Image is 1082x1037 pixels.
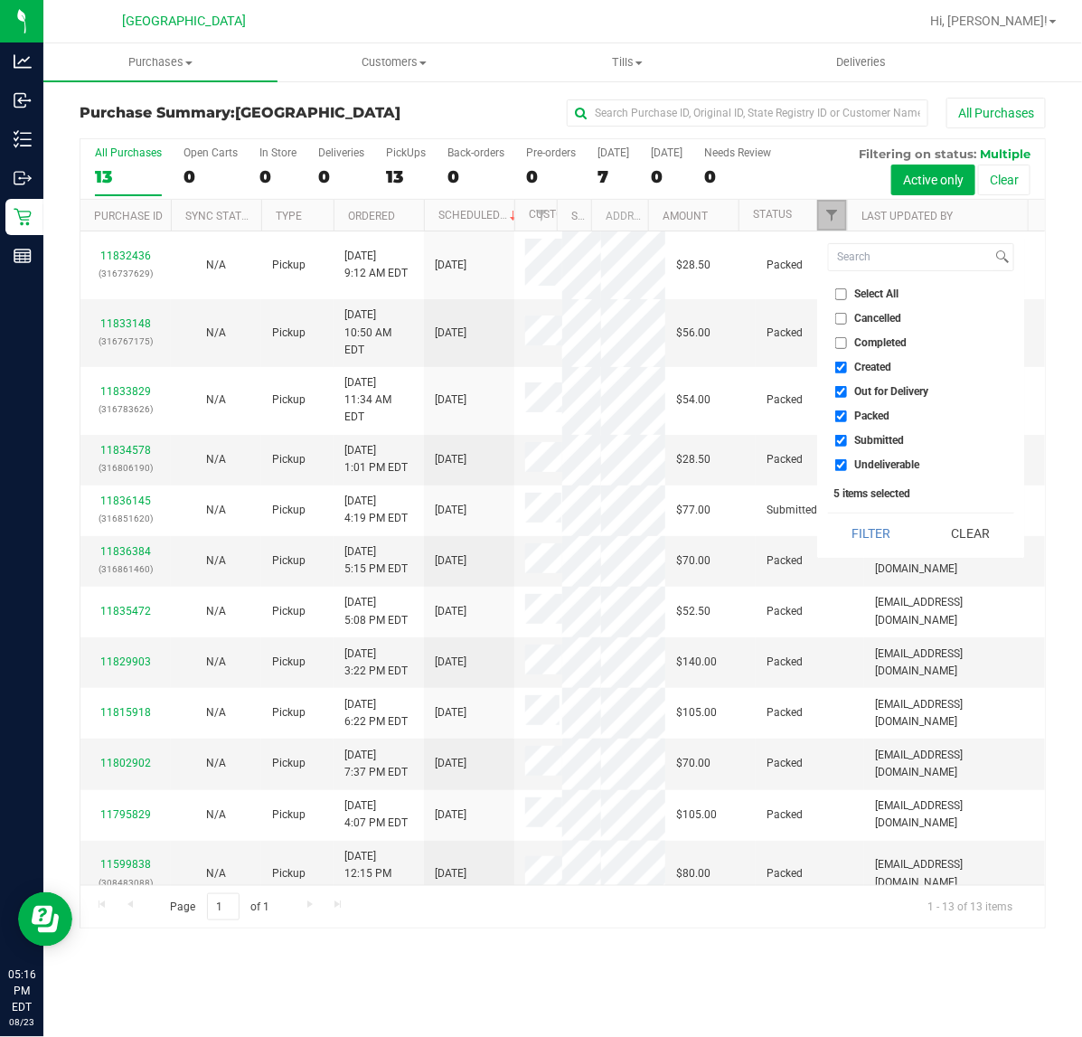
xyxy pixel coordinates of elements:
span: [DATE] [435,755,466,772]
span: [DATE] 11:34 AM EDT [344,374,413,427]
a: 11836384 [100,545,151,558]
span: 1 - 13 of 13 items [913,893,1027,920]
span: Packed [767,391,803,409]
th: Address [591,200,648,231]
inline-svg: Analytics [14,52,32,71]
inline-svg: Reports [14,247,32,265]
div: In Store [259,146,296,159]
a: 11802902 [100,757,151,769]
span: Multiple [980,146,1030,161]
button: N/A [206,451,226,468]
span: Not Applicable [206,867,226,880]
span: Not Applicable [206,655,226,668]
button: N/A [206,552,226,570]
span: [EMAIL_ADDRESS][DOMAIN_NAME] [875,747,1034,781]
inline-svg: Retail [14,208,32,226]
a: State Registry ID [572,210,667,222]
span: Not Applicable [206,605,226,617]
input: 1 [207,893,240,921]
span: Not Applicable [206,504,226,516]
span: [DATE] [435,502,466,519]
span: Purchases [43,54,278,71]
span: Submitted [855,435,905,446]
p: 05:16 PM EDT [8,966,35,1015]
span: $28.50 [676,451,710,468]
span: Customers [278,54,511,71]
input: Search Purchase ID, Original ID, State Registry ID or Customer Name... [567,99,928,127]
a: Status [753,208,792,221]
span: Not Applicable [206,259,226,271]
span: Pickup [272,552,306,570]
a: 11795829 [100,808,151,821]
span: Deliveries [812,54,910,71]
span: Not Applicable [206,706,226,719]
button: N/A [206,865,226,882]
a: 11835472 [100,605,151,617]
span: Packed [767,257,803,274]
span: Pickup [272,257,306,274]
a: 11599838 [100,858,151,871]
a: Last Updated By [861,210,953,222]
span: [EMAIL_ADDRESS][DOMAIN_NAME] [875,594,1034,628]
a: Purchases [43,43,278,81]
span: Pickup [272,865,306,882]
a: Ordered [348,210,395,222]
div: Pre-orders [526,146,576,159]
button: N/A [206,704,226,721]
span: [DATE] 4:19 PM EDT [344,493,408,527]
span: Pickup [272,391,306,409]
span: [DATE] 6:22 PM EDT [344,696,408,731]
a: Sync Status [185,210,255,222]
span: $105.00 [676,704,717,721]
span: [EMAIL_ADDRESS][DOMAIN_NAME] [875,696,1034,731]
input: Created [835,362,847,373]
inline-svg: Outbound [14,169,32,187]
span: Hi, [PERSON_NAME]! [930,14,1048,28]
span: Tills [512,54,744,71]
button: Clear [927,514,1014,553]
p: (308483088) [91,874,160,891]
button: N/A [206,755,226,772]
div: Back-orders [447,146,504,159]
span: Out for Delivery [855,386,929,397]
span: [GEOGRAPHIC_DATA] [123,14,247,29]
span: [DATE] [435,451,466,468]
button: N/A [206,257,226,274]
div: Needs Review [704,146,771,159]
a: Deliveries [745,43,979,81]
span: [DATE] [435,325,466,342]
span: Submitted [767,502,817,519]
span: [DATE] 3:22 PM EDT [344,646,408,680]
a: 11834578 [100,444,151,457]
span: $77.00 [676,502,710,519]
a: 11832436 [100,250,151,262]
span: Page of 1 [155,893,285,921]
button: N/A [206,654,226,671]
span: Pickup [272,325,306,342]
a: Amount [663,210,708,222]
inline-svg: Inbound [14,91,32,109]
span: Pickup [272,654,306,671]
div: 7 [597,166,629,187]
input: Completed [835,337,847,349]
button: Clear [978,165,1030,195]
span: $70.00 [676,755,710,772]
span: Packed [767,552,803,570]
p: 08/23 [8,1015,35,1029]
span: Packed [767,325,803,342]
p: (316767175) [91,333,160,350]
p: (316783626) [91,401,160,418]
span: [DATE] [435,391,466,409]
input: Search [829,244,993,270]
span: Not Applicable [206,554,226,567]
span: [DATE] 9:12 AM EDT [344,248,408,282]
span: [EMAIL_ADDRESS][DOMAIN_NAME] [875,646,1034,680]
span: Packed [767,704,803,721]
div: 13 [386,166,426,187]
div: Deliveries [318,146,364,159]
span: [DATE] 5:08 PM EDT [344,594,408,628]
a: 11815918 [100,706,151,719]
span: $28.50 [676,257,710,274]
p: (316861460) [91,561,160,578]
a: 11833829 [100,385,151,398]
